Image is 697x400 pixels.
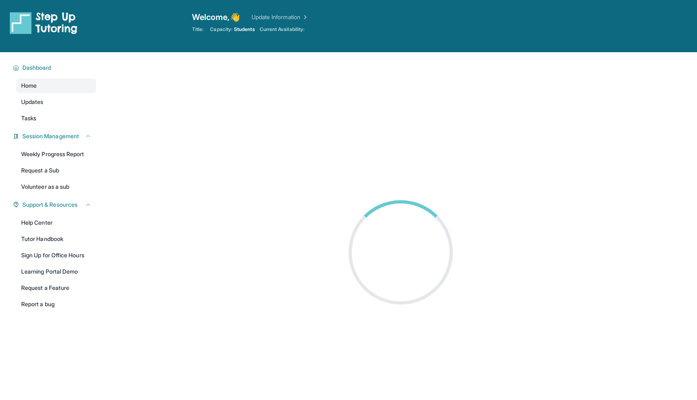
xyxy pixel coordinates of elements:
span: Session Management [22,132,79,140]
span: Capacity: [210,26,232,33]
a: Home [16,78,96,93]
span: Title: [192,26,203,33]
a: Volunteer as a sub [16,179,96,194]
a: Update Information [251,13,309,21]
a: Request a Sub [16,163,96,178]
span: Tasks [21,114,36,122]
a: Sign Up for Office Hours [16,248,96,263]
span: Students [234,26,255,33]
a: Weekly Progress Report [16,147,96,161]
a: Request a Feature [16,281,96,295]
span: Support & Resources [22,201,77,209]
button: Support & Resources [19,201,91,209]
span: Updates [21,98,44,106]
span: Dashboard [22,64,51,72]
a: Updates [16,95,96,109]
button: Session Management [19,132,91,140]
a: Tutor Handbook [16,232,96,246]
img: Chevron Right [300,13,309,21]
a: Learning Portal Demo [16,264,96,279]
span: Welcome, 👋 [192,11,240,23]
span: Current Availability: [260,26,304,33]
span: Home [21,82,37,90]
a: Tasks [16,111,96,126]
img: logo [10,11,77,34]
a: Report a bug [16,297,96,312]
a: Help Center [16,215,96,230]
button: Dashboard [19,64,91,72]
